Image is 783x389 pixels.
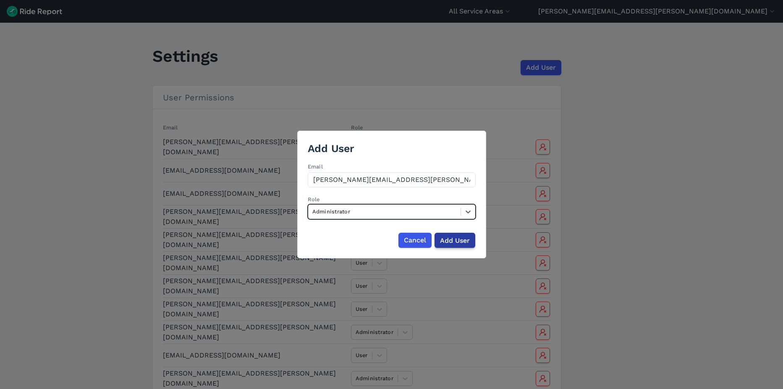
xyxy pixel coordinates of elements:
input: Add User [435,233,475,248]
input: iona@sunnycity.gov [308,172,476,187]
label: Email [308,163,476,171]
h3: Add User [308,141,476,156]
span: Cancel [404,235,426,245]
label: Role [308,196,320,202]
